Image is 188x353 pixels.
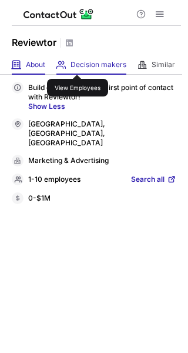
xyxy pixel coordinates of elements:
a: Show Less [28,102,176,111]
span: Decision makers [70,60,126,69]
p: 1-10 employees [28,175,80,185]
span: Similar [152,60,175,69]
img: ContactOut v5.3.10 [23,7,94,21]
span: Search all [131,175,164,185]
a: Search all [131,175,176,185]
span: About [26,60,45,69]
p: Build online trust at the first point of contact with Reviewtor! [28,83,176,111]
h1: Reviewtor [12,35,56,49]
div: Marketing & Advertising [28,156,176,166]
div: [GEOGRAPHIC_DATA], [GEOGRAPHIC_DATA], [GEOGRAPHIC_DATA] [28,119,176,148]
div: 0-$1M [28,194,176,204]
